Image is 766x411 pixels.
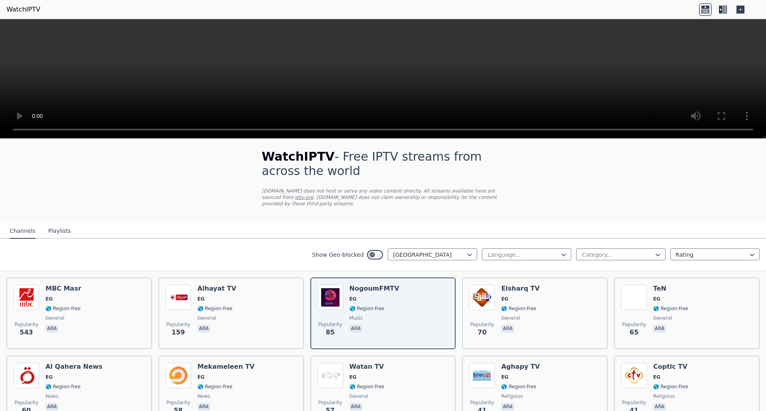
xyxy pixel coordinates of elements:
img: Al Qahera News [14,363,39,388]
img: Elsharq TV [469,285,495,310]
span: EG [501,296,508,302]
span: WatchIPTV [262,149,335,163]
h6: TeN [653,285,688,293]
p: ara [501,324,514,332]
span: 85 [326,328,334,337]
p: [DOMAIN_NAME] does not host or serve any video content directly. All streams available here are s... [262,188,504,207]
button: Channels [10,224,36,239]
span: 🌎 Region-free [653,383,688,390]
span: EG [653,374,660,380]
span: 🌎 Region-free [653,305,688,312]
span: 🌎 Region-free [349,383,385,390]
span: religious [501,393,523,399]
span: EG [197,374,205,380]
span: Popularity [14,321,38,328]
span: 🌎 Region-free [501,383,536,390]
h6: MBC Masr [45,285,81,293]
p: ara [501,403,514,411]
h6: Alhayat TV [197,285,236,293]
h6: Mekameleen TV [197,363,255,371]
span: EG [197,296,205,302]
span: general [501,315,520,321]
a: iptv-org [295,195,314,200]
p: ara [349,324,362,332]
h1: - Free IPTV streams from across the world [262,149,504,178]
span: Popularity [470,321,494,328]
img: Watan TV [318,363,343,388]
span: EG [653,296,660,302]
a: WatchIPTV [6,5,40,14]
img: Mekameleen TV [166,363,191,388]
span: general [349,393,368,399]
p: ara [45,324,58,332]
p: ara [197,324,210,332]
span: 543 [20,328,33,337]
span: Popularity [318,321,342,328]
h6: Elsharq TV [501,285,539,293]
p: ara [45,403,58,411]
span: 159 [172,328,185,337]
span: religious [653,393,675,399]
span: 70 [478,328,486,337]
span: 🌎 Region-free [45,305,81,312]
img: Aghapy TV [469,363,495,388]
span: news [197,393,210,399]
span: Popularity [470,399,494,406]
h6: Aghapy TV [501,363,540,371]
label: Show Geo-blocked [312,251,364,259]
span: Popularity [622,399,646,406]
p: ara [349,403,362,411]
span: 🌎 Region-free [349,305,385,312]
span: 🌎 Region-free [197,305,233,312]
span: general [197,315,216,321]
span: 🌎 Region-free [45,383,81,390]
img: MBC Masr [14,285,39,310]
h6: Coptic TV [653,363,688,371]
span: Popularity [166,399,190,406]
span: 🌎 Region-free [197,383,233,390]
span: EG [45,296,53,302]
span: EG [45,374,53,380]
span: general [45,315,64,321]
img: NogoumFMTV [318,285,343,310]
img: TeN [621,285,647,310]
img: Coptic TV [621,363,647,388]
span: Popularity [622,321,646,328]
h6: Watan TV [349,363,385,371]
p: ara [197,403,210,411]
button: Playlists [48,224,71,239]
span: music [349,315,363,321]
span: Popularity [166,321,190,328]
span: Popularity [14,399,38,406]
span: 65 [630,328,638,337]
span: general [653,315,672,321]
p: ara [653,324,666,332]
span: 🌎 Region-free [501,305,536,312]
span: EG [349,374,357,380]
p: ara [653,403,666,411]
span: EG [501,374,508,380]
h6: Al Qahera News [45,363,103,371]
span: EG [349,296,357,302]
img: Alhayat TV [166,285,191,310]
span: Popularity [318,399,342,406]
span: news [45,393,58,399]
h6: NogoumFMTV [349,285,399,293]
